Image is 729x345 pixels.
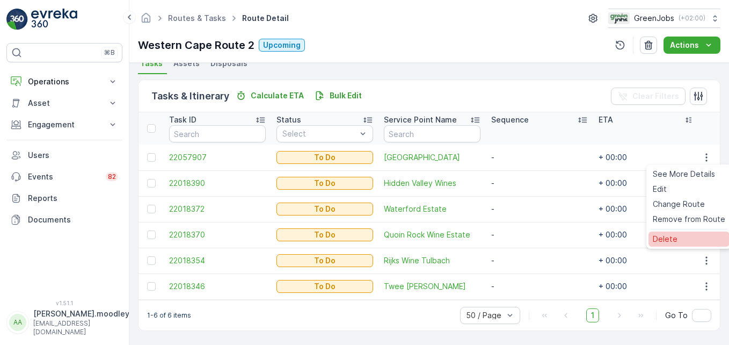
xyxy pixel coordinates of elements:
[276,228,373,241] button: To Do
[593,274,701,299] td: + 00:00
[6,300,122,306] span: v 1.51.1
[251,90,304,101] p: Calculate ETA
[169,125,266,142] input: Search
[169,178,266,189] a: 22018390
[653,234,677,245] span: Delete
[138,37,254,53] p: Western Cape Route 2
[169,114,196,125] p: Task ID
[28,119,101,130] p: Engagement
[169,204,266,214] a: 22018372
[147,179,156,188] div: Toggle Row Selected
[384,229,480,240] a: Quoin Rock Wine Estate
[653,199,705,210] span: Change Route
[384,152,480,163] a: Cape Point Vineyards
[384,281,480,292] a: Twee Jonge Gezellen
[6,71,122,92] button: Operations
[6,209,122,231] a: Documents
[593,248,701,274] td: + 00:00
[632,91,679,102] p: Clear Filters
[147,282,156,291] div: Toggle Row Selected
[384,281,480,292] span: Twee [PERSON_NAME]
[31,9,77,30] img: logo_light-DOdMpM7g.png
[276,177,373,190] button: To Do
[653,214,725,225] span: Remove from Route
[593,222,701,248] td: + 00:00
[282,128,356,139] p: Select
[169,229,266,240] span: 22018370
[140,58,163,69] span: Tasks
[486,145,593,170] td: -
[259,39,305,52] button: Upcoming
[28,193,118,204] p: Reports
[384,114,457,125] p: Service Point Name
[486,274,593,299] td: -
[28,98,101,109] p: Asset
[169,152,266,163] a: 22057907
[586,308,599,322] span: 1
[147,153,156,162] div: Toggle Row Selected
[6,92,122,114] button: Asset
[276,151,373,164] button: To Do
[240,13,291,24] span: Route Detail
[486,248,593,274] td: -
[384,125,480,142] input: Search
[314,281,336,292] p: To Do
[608,9,720,28] button: GreenJobs(+02:00)
[6,9,28,30] img: logo
[486,170,593,196] td: -
[210,58,247,69] span: Disposals
[310,89,366,102] button: Bulk Edit
[314,229,336,240] p: To Do
[384,204,480,214] a: Waterford Estate
[593,145,701,170] td: + 00:00
[314,204,336,214] p: To Do
[276,114,301,125] p: Status
[486,196,593,222] td: -
[147,231,156,239] div: Toggle Row Selected
[147,205,156,213] div: Toggle Row Selected
[140,16,152,25] a: Homepage
[147,311,191,320] p: 1-6 of 6 items
[276,203,373,215] button: To Do
[330,90,362,101] p: Bulk Edit
[169,281,266,292] a: 22018346
[384,152,480,163] span: [GEOGRAPHIC_DATA]
[670,40,699,51] p: Actions
[33,308,129,319] p: [PERSON_NAME].moodley
[28,76,101,87] p: Operations
[664,37,720,54] button: Actions
[276,254,373,267] button: To Do
[33,319,129,336] p: [EMAIL_ADDRESS][DOMAIN_NAME]
[599,114,613,125] p: ETA
[314,178,336,189] p: To Do
[147,256,156,265] div: Toggle Row Selected
[6,308,122,336] button: AA[PERSON_NAME].moodley[EMAIL_ADDRESS][DOMAIN_NAME]
[6,166,122,188] a: Events82
[108,172,116,181] p: 82
[231,89,308,102] button: Calculate ETA
[314,152,336,163] p: To Do
[263,40,301,51] p: Upcoming
[384,178,480,189] a: Hidden Valley Wines
[384,255,480,266] a: Rijks Wine Tulbach
[6,114,122,135] button: Engagement
[6,145,122,166] a: Users
[169,255,266,266] span: 22018354
[608,12,630,24] img: Green_Jobs_Logo.png
[593,170,701,196] td: + 00:00
[6,188,122,209] a: Reports
[104,48,115,57] p: ⌘B
[314,255,336,266] p: To Do
[653,184,667,195] span: Edit
[173,58,200,69] span: Assets
[168,13,226,23] a: Routes & Tasks
[276,280,373,293] button: To Do
[679,14,705,23] p: ( +02:00 )
[665,310,688,321] span: Go To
